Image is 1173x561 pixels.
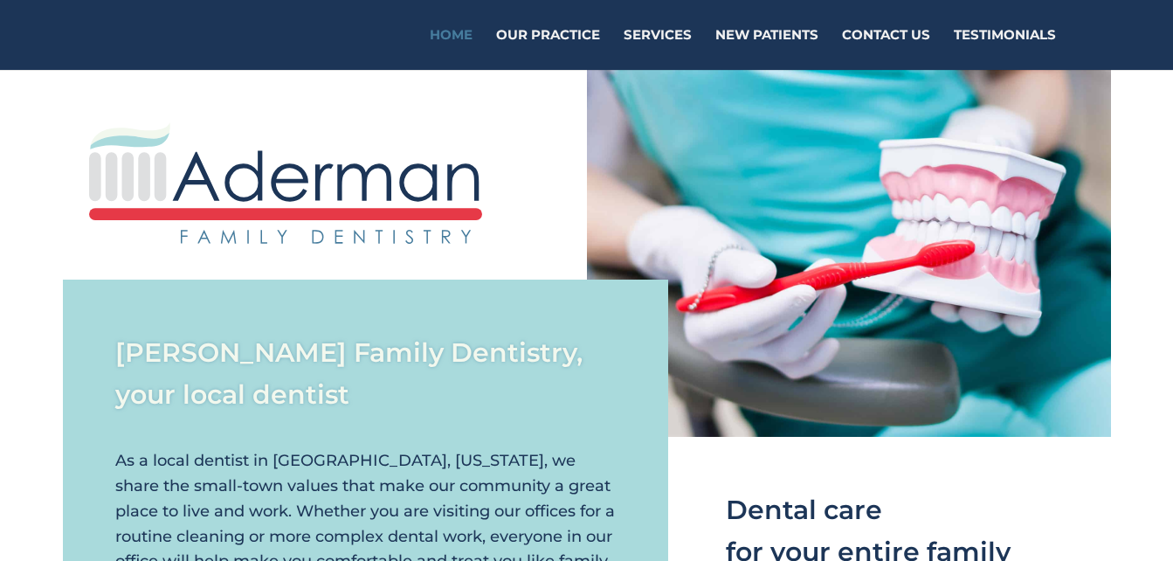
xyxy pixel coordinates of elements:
[89,122,482,244] img: aderman-logo-full-color-on-transparent-vector
[624,29,692,70] a: Services
[715,29,818,70] a: New Patients
[954,29,1056,70] a: Testimonials
[842,29,930,70] a: Contact Us
[496,29,600,70] a: Our Practice
[430,29,473,70] a: Home
[115,332,617,425] h2: [PERSON_NAME] Family Dentistry, your local dentist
